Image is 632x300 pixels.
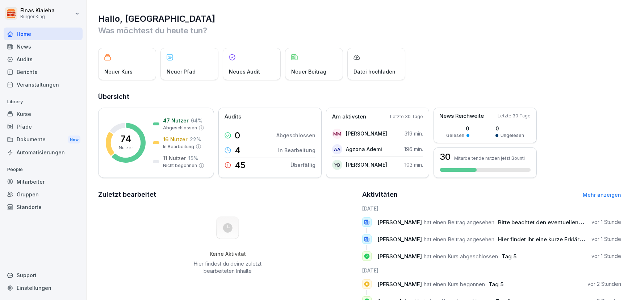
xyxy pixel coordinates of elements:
p: Letzte 30 Tage [498,113,531,119]
p: [PERSON_NAME] [346,130,387,137]
p: Neuer Beitrag [291,68,326,75]
p: Gelesen [446,132,464,139]
p: 64 % [191,117,202,124]
span: [PERSON_NAME] [377,219,422,226]
a: Pfade [4,120,83,133]
a: Home [4,28,83,40]
p: 47 Nutzer [163,117,189,124]
a: Mitarbeiter [4,175,83,188]
h2: Übersicht [98,92,621,102]
p: 16 Nutzer [163,136,188,143]
p: vor 1 Stunde [591,218,621,226]
h5: Keine Aktivität [191,251,264,257]
p: Am aktivsten [332,113,366,121]
div: Support [4,269,83,282]
p: vor 1 Stunde [591,253,621,260]
p: vor 2 Stunden [587,280,621,288]
p: 22 % [190,136,201,143]
p: In Bearbeitung [278,146,315,154]
p: Überfällig [290,161,315,169]
p: Nicht begonnen [163,162,197,169]
p: Hier findest du deine zuletzt bearbeiteten Inhalte [191,260,264,275]
p: Audits [225,113,241,121]
p: 103 min. [405,161,423,168]
p: 74 [121,134,131,143]
h1: Hallo, [GEOGRAPHIC_DATA] [98,13,621,25]
h6: [DATE] [362,267,621,274]
p: Nutzer [119,145,133,151]
div: New [68,136,80,144]
p: vor 1 Stunde [591,236,621,243]
h2: Aktivitäten [362,189,398,200]
p: In Bearbeitung [163,143,194,150]
span: hat einen Kurs abgeschlossen [424,253,498,260]
p: 4 [235,146,240,155]
p: Abgeschlossen [276,132,315,139]
h3: 30 [440,153,451,161]
span: [PERSON_NAME] [377,281,422,288]
p: Neuer Pfad [167,68,196,75]
p: 0 [235,131,240,140]
p: Letzte 30 Tage [390,113,423,120]
p: 11 Nutzer [163,154,186,162]
h2: Zuletzt bearbeitet [98,189,357,200]
a: Einstellungen [4,282,83,294]
a: Kurse [4,108,83,120]
p: People [4,164,83,175]
span: [PERSON_NAME] [377,253,422,260]
a: Mehr anzeigen [583,192,621,198]
a: Berichte [4,66,83,78]
span: hat einen Beitrag angesehen [424,219,494,226]
p: Agzona Ademi [346,145,382,153]
div: Dokumente [4,133,83,146]
p: Datei hochladen [353,68,395,75]
p: 15 % [188,154,198,162]
div: YB [332,160,342,170]
p: 319 min. [405,130,423,137]
a: DokumenteNew [4,133,83,146]
a: Gruppen [4,188,83,201]
a: Standorte [4,201,83,213]
p: Abgeschlossen [163,125,197,131]
p: 45 [235,161,246,170]
p: 196 min. [404,145,423,153]
span: [PERSON_NAME] [377,236,422,243]
p: Burger King [20,14,55,19]
a: Veranstaltungen [4,78,83,91]
a: News [4,40,83,53]
p: 0 [446,125,469,132]
p: Was möchtest du heute tun? [98,25,621,36]
p: Ungelesen [501,132,524,139]
p: Elnas Kiaieha [20,8,55,14]
a: Audits [4,53,83,66]
p: News Reichweite [439,112,484,120]
span: Tag 5 [502,253,516,260]
p: 0 [495,125,524,132]
p: Mitarbeitende nutzen jetzt Bounti [454,155,525,161]
div: AA [332,144,342,154]
p: Neuer Kurs [104,68,133,75]
div: MM [332,129,342,139]
a: Automatisierungen [4,146,83,159]
h6: [DATE] [362,205,621,212]
p: Library [4,96,83,108]
span: hat einen Kurs begonnen [424,281,485,288]
span: Tag 5 [489,281,503,288]
span: hat einen Beitrag angesehen [424,236,494,243]
p: Neues Audit [229,68,260,75]
p: [PERSON_NAME] [346,161,387,168]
